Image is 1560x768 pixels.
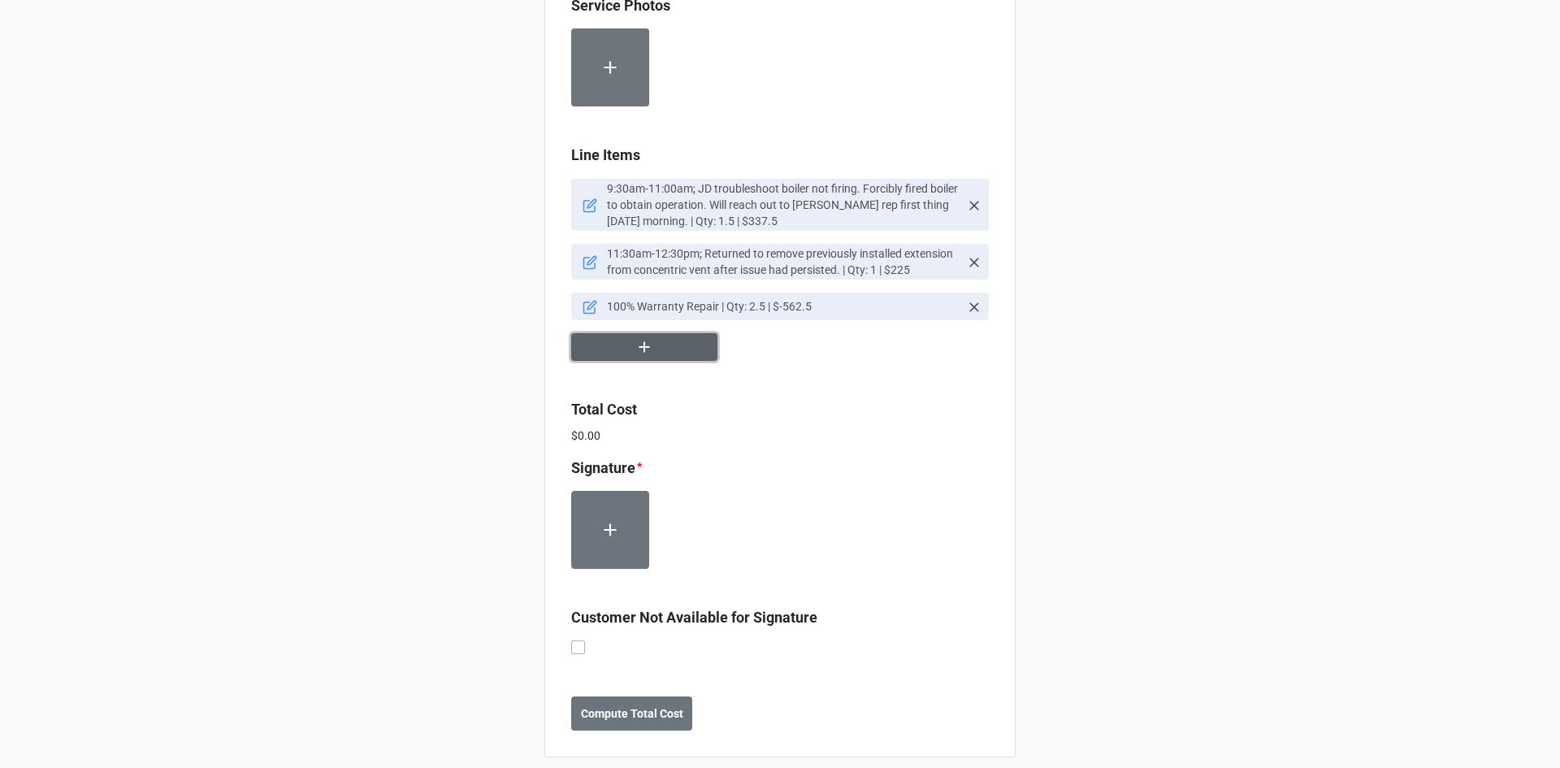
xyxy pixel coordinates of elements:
p: $0.00 [571,427,989,444]
label: Customer Not Available for Signature [571,606,817,629]
button: Compute Total Cost [571,696,692,731]
label: Signature [571,457,635,479]
b: Compute Total Cost [581,705,683,722]
p: 100% Warranty Repair | Qty: 2.5 | $-562.5 [607,298,960,315]
b: Total Cost [571,401,637,418]
label: Line Items [571,144,640,167]
p: 9:30am-11:00am; JD troubleshoot boiler not firing. Forcibly fired boiler to obtain operation. Wil... [607,180,960,229]
p: 11:30am-12:30pm; Returned to remove previously installed extension from concentric vent after iss... [607,245,960,278]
